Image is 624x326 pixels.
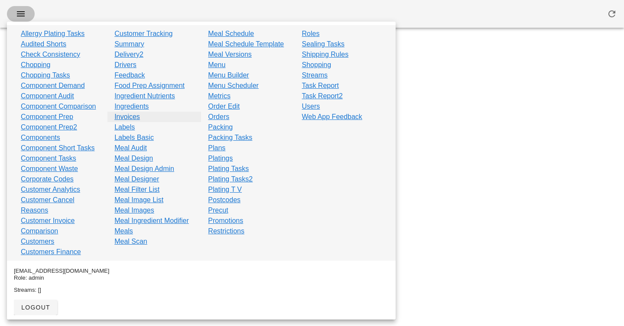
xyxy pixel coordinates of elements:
[21,184,80,195] a: Customer Analytics
[302,39,344,49] a: Sealing Tasks
[208,39,284,49] a: Meal Schedule Template
[14,274,389,281] div: Role: admin
[21,164,78,174] a: Component Waste
[21,101,96,112] a: Component Comparison
[114,226,133,236] a: Meals
[208,132,252,143] a: Packing Tasks
[208,205,228,216] a: Precut
[14,300,57,315] button: logout
[208,91,231,101] a: Metrics
[114,236,147,247] a: Meal Scan
[114,29,194,49] a: Customer Tracking Summary
[302,49,349,60] a: Shipping Rules
[21,122,77,132] a: Component Prep2
[302,70,328,81] a: Streams
[208,81,259,91] a: Menu Scheduler
[114,70,145,81] a: Feedback
[114,184,159,195] a: Meal Filter List
[302,112,362,122] a: Web App Feedback
[114,122,135,132] a: Labels
[208,174,253,184] a: Plating Tasks2
[21,112,73,122] a: Component Prep
[114,143,147,153] a: Meal Audit
[21,81,85,91] a: Component Demand
[208,164,249,174] a: Plating Tasks
[21,304,50,311] span: logout
[21,39,66,49] a: Audited Shorts
[208,153,233,164] a: Platings
[14,268,389,274] div: [EMAIL_ADDRESS][DOMAIN_NAME]
[208,122,233,132] a: Packing
[21,60,51,70] a: Chopping
[21,49,80,60] a: Check Consistency
[302,81,339,91] a: Task Report
[114,112,140,122] a: Invoices
[208,29,254,39] a: Meal Schedule
[208,49,252,60] a: Meal Versions
[21,236,54,247] a: Customers
[114,101,149,112] a: Ingredients
[114,81,185,91] a: Food Prep Assignment
[14,287,389,294] div: Streams: []
[21,70,70,81] a: Chopping Tasks
[208,143,225,153] a: Plans
[114,205,154,216] a: Meal Images
[302,101,320,112] a: Users
[21,195,101,216] a: Customer Cancel Reasons
[114,60,136,70] a: Drivers
[114,91,175,101] a: Ingredient Nutrients
[208,216,243,226] a: Promotions
[114,164,174,174] a: Meal Design Admin
[21,153,76,164] a: Component Tasks
[114,153,153,164] a: Meal Design
[21,91,74,101] a: Component Audit
[208,60,225,70] a: Menu
[114,195,163,205] a: Meal Image List
[302,91,343,101] a: Task Report2
[208,101,240,112] a: Order Edit
[114,174,159,184] a: Meal Designer
[21,216,101,236] a: Customer Invoice Comparison
[208,70,249,81] a: Menu Builder
[208,112,229,122] a: Orders
[208,195,240,205] a: Postcodes
[21,132,60,143] a: Components
[21,174,74,184] a: Corporate Codes
[114,216,189,226] a: Meal Ingredient Modifier
[21,247,81,257] a: Customers Finance
[114,49,143,60] a: Delivery2
[21,143,94,153] a: Component Short Tasks
[208,184,242,195] a: Plating T V
[302,29,320,39] a: Roles
[208,226,244,236] a: Restrictions
[21,29,84,39] a: Allergy Plating Tasks
[302,60,331,70] a: Shopping
[114,132,154,143] a: Labels Basic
